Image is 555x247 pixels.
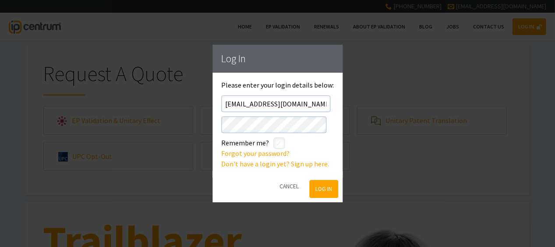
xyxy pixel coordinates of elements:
button: Log In [310,180,338,198]
a: Forgot your password? [221,149,290,158]
a: Don't have a login yet? Sign up here. [221,159,329,168]
label: Remember me? [221,138,269,148]
h1: Log In [221,53,334,64]
input: Email [221,95,330,112]
div: Please enter your login details below: [221,81,334,169]
label: styled-checkbox [273,138,285,149]
button: Cancel [274,176,305,198]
